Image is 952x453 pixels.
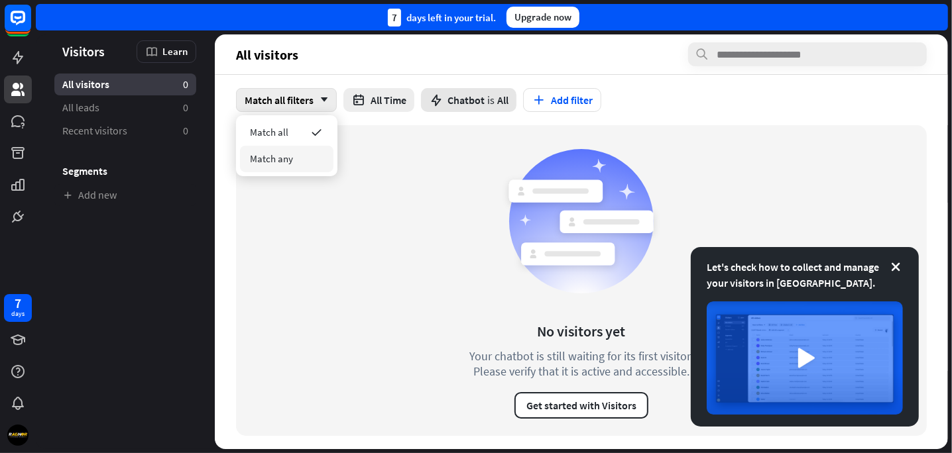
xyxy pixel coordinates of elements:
[250,152,293,165] span: Match any
[446,348,717,379] div: Your chatbot is still waiting for its first visitor. Please verify that it is active and accessible.
[11,309,25,319] div: days
[54,184,196,206] a: Add new
[183,124,188,138] aside: 0
[183,101,188,115] aside: 0
[388,9,496,26] div: days left in your trial.
[62,124,127,138] span: Recent visitors
[11,5,50,45] button: Open LiveChat chat widget
[314,96,328,104] i: arrow_down
[62,101,99,115] span: All leads
[538,322,626,340] div: No visitors yet
[506,7,579,28] div: Upgrade now
[497,93,508,107] span: All
[250,126,288,138] span: Match all
[62,44,105,59] span: Visitors
[236,88,337,112] div: Match all filters
[707,259,903,291] div: Let's check how to collect and manage your visitors in [GEOGRAPHIC_DATA].
[514,392,648,419] button: Get started with Visitors
[487,93,495,107] span: is
[447,93,485,107] span: Chatbot
[388,9,401,26] div: 7
[54,164,196,177] h3: Segments
[162,45,188,58] span: Learn
[707,301,903,415] img: image
[4,294,32,322] a: 7 days
[523,88,601,112] button: Add filter
[15,297,21,309] div: 7
[183,77,188,91] aside: 0
[54,120,196,142] a: Recent visitors 0
[54,97,196,119] a: All leads 0
[310,126,324,139] i: checked
[236,47,298,62] span: All visitors
[62,77,109,91] span: All visitors
[343,88,414,112] button: All Time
